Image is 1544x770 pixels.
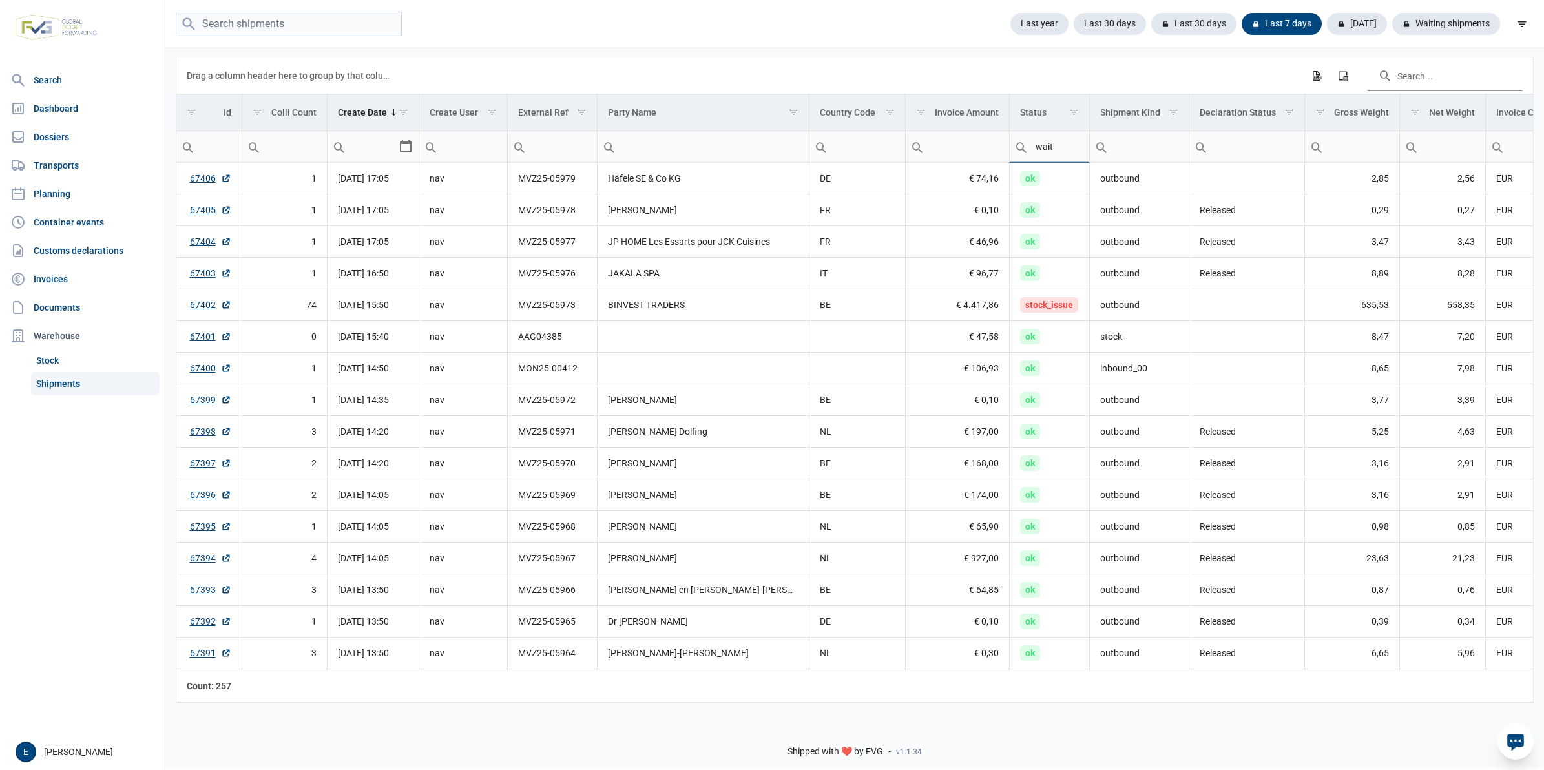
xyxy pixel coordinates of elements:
td: NL [809,416,906,448]
a: 67396 [190,488,231,501]
a: Planning [5,181,160,207]
div: Warehouse [5,323,160,349]
td: outbound [1089,638,1189,669]
td: Column Create User [419,94,507,131]
td: 1 [242,384,327,416]
div: Waiting shipments [1392,13,1500,35]
span: [DATE] 17:05 [338,236,389,247]
span: stock_issue [1020,297,1078,313]
td: nav [419,543,507,574]
input: Filter cell [1010,131,1089,162]
a: 67400 [190,362,231,375]
div: Search box [508,131,531,162]
span: [DATE] 15:50 [338,300,389,310]
span: Show filter options for column 'Country Code' [885,107,895,117]
td: JAKALA SPA [597,258,809,289]
td: 7,98 [1400,353,1486,384]
td: Released [1189,606,1304,638]
td: Column Party Name [597,94,809,131]
td: 21,23 [1400,543,1486,574]
td: Released [1189,638,1304,669]
td: 3,77 [1304,384,1399,416]
td: FR [809,194,906,226]
div: Search box [328,131,351,162]
td: [PERSON_NAME] [597,384,809,416]
a: Dashboard [5,96,160,121]
a: 67405 [190,203,231,216]
td: 8,28 [1400,258,1486,289]
td: Released [1189,194,1304,226]
span: Show filter options for column 'External Ref' [577,107,587,117]
td: Filter cell [809,131,906,163]
td: 74 [242,289,327,321]
td: nav [419,574,507,606]
div: Search box [1305,131,1328,162]
button: E [16,742,36,762]
div: Export all data to Excel [1305,64,1328,87]
span: [DATE] 16:50 [338,268,389,278]
div: Search box [242,131,266,162]
td: JP HOME Les Essarts pour JCK Cuisines [597,226,809,258]
td: DE [809,606,906,638]
div: Id [224,107,231,118]
td: Filter cell [1304,131,1399,163]
td: nav [419,226,507,258]
span: Show filter options for column 'Create User' [487,107,497,117]
div: Search box [1090,131,1113,162]
td: nav [419,416,507,448]
td: nav [419,606,507,638]
a: 67403 [190,267,231,280]
td: [PERSON_NAME] [597,194,809,226]
td: 3 [242,638,327,669]
td: outbound [1089,479,1189,511]
td: IT [809,258,906,289]
div: Search box [1400,131,1423,162]
td: Filter cell [1010,131,1089,163]
td: Released [1189,226,1304,258]
td: DE [809,163,906,194]
td: 2,56 [1400,163,1486,194]
td: 3,16 [1304,448,1399,479]
td: Column Invoice Amount [905,94,1009,131]
td: outbound [1089,384,1189,416]
a: 67397 [190,457,231,470]
span: € 106,93 [964,362,999,375]
div: Party Name [608,107,656,118]
td: MVZ25-05964 [507,638,597,669]
a: Search [5,67,160,93]
span: Show filter options for column 'Shipment Kind' [1169,107,1178,117]
td: MVZ25-05967 [507,543,597,574]
input: Search in the data grid [1368,60,1523,91]
td: 3,47 [1304,226,1399,258]
td: 1 [242,606,327,638]
img: FVG - Global freight forwarding [10,10,102,45]
a: Shipments [31,372,160,395]
td: [PERSON_NAME] [597,448,809,479]
td: 8,47 [1304,321,1399,353]
div: Id Count: 257 [187,680,231,692]
input: Filter cell [809,131,905,162]
td: 1 [242,194,327,226]
td: 0,87 [1304,574,1399,606]
span: Show filter options for column 'Invoice Amount' [916,107,926,117]
td: Released [1189,448,1304,479]
a: 67395 [190,520,231,533]
span: Show filter options for column 'Gross Weight' [1315,107,1325,117]
span: Show filter options for column 'Id' [187,107,196,117]
td: MVZ25-05973 [507,289,597,321]
td: Filter cell [419,131,507,163]
a: Customs declarations [5,238,160,264]
td: 5,25 [1304,416,1399,448]
td: 0,27 [1400,194,1486,226]
td: Column Gross Weight [1304,94,1399,131]
td: BE [809,289,906,321]
td: MVZ25-05968 [507,511,597,543]
div: Colli Count [271,107,317,118]
td: Column Declaration Status [1189,94,1304,131]
td: [PERSON_NAME] [597,511,809,543]
input: Filter cell [176,131,242,162]
td: Released [1189,574,1304,606]
td: Filter cell [1189,131,1304,163]
div: Invoice Amount [935,107,999,118]
td: Filter cell [507,131,597,163]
